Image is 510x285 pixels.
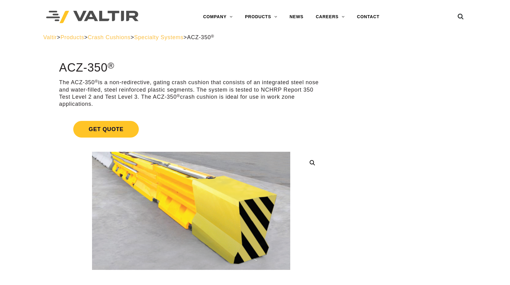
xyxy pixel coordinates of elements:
a: CONTACT [351,11,386,23]
sup: ® [108,60,114,70]
h1: ACZ-350 [59,61,323,74]
div: > > > > [43,34,467,41]
a: COMPANY [197,11,239,23]
sup: ® [211,34,214,39]
span: Get Quote [73,121,139,138]
span: ACZ-350 [187,34,214,40]
img: Valtir [46,11,139,23]
a: PRODUCTS [239,11,283,23]
a: Get Quote [59,114,323,145]
sup: ® [95,79,98,84]
a: NEWS [283,11,310,23]
a: Specialty Systems [134,34,184,40]
a: Crash Cushions [88,34,131,40]
sup: ® [177,93,180,98]
a: Valtir [43,34,57,40]
a: CAREERS [310,11,351,23]
p: The ACZ-350 is a non-redirective, gating crash cushion that consists of an integrated steel nose ... [59,79,323,108]
a: Products [60,34,84,40]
